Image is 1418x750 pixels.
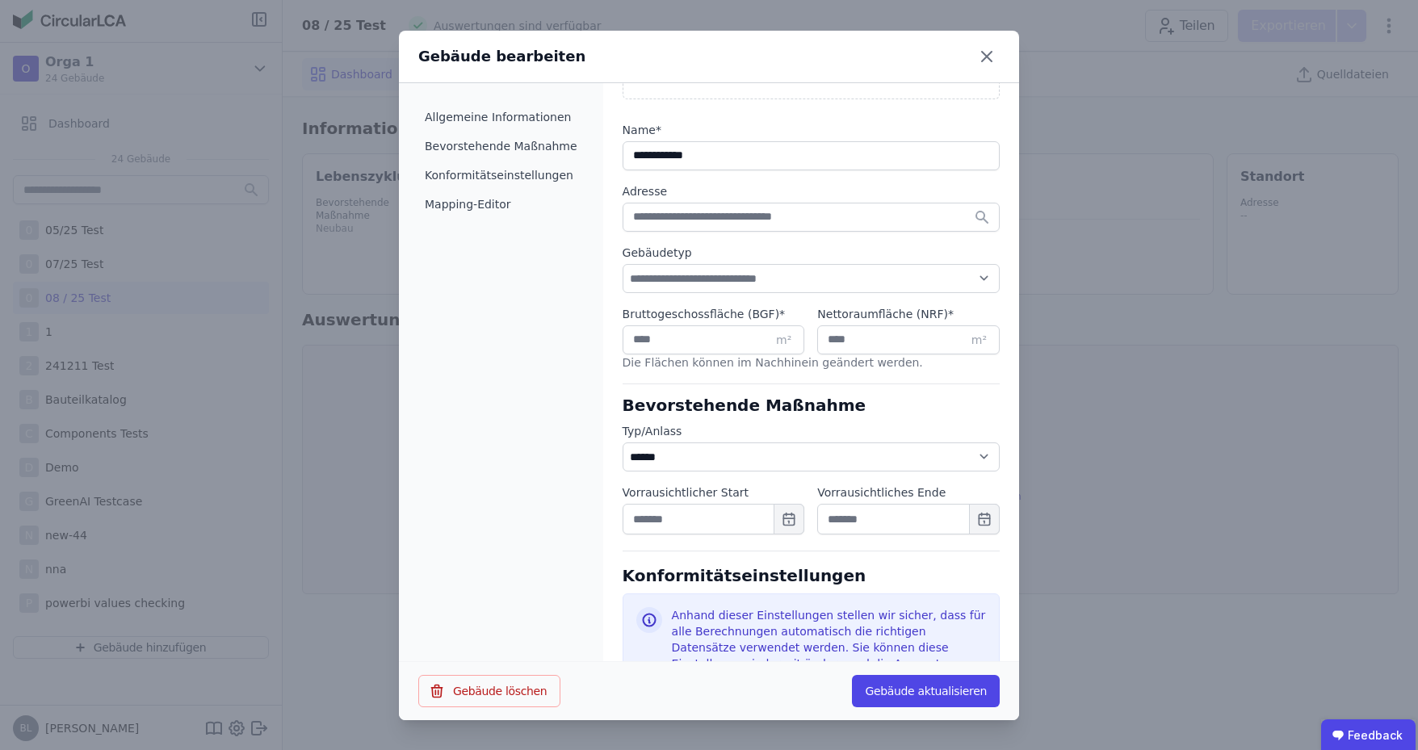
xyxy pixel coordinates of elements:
[418,161,584,190] li: Konformitätseinstellungen
[623,183,1000,199] label: Adresse
[776,332,791,348] span: m²
[672,607,986,688] div: Anhand dieser Einstellungen stellen wir sicher, dass für alle Berechnungen automatisch die richti...
[623,122,1000,138] label: audits.requiredField
[623,484,805,501] label: Vorrausichtlicher Start
[418,190,584,219] li: Mapping-Editor
[817,306,1000,322] label: audits.requiredField
[623,394,1000,417] div: Bevorstehende Maßnahme
[971,332,987,348] span: m²
[623,423,1000,439] label: Typ/Anlass
[418,45,585,68] div: Gebäude bearbeiten
[623,354,1000,380] div: Die Flächen können im Nachhinein geändert werden.
[418,132,584,161] li: Bevorstehende Maßnahme
[623,306,805,322] label: audits.requiredField
[623,551,1000,587] div: Konformitätseinstellungen
[418,103,584,132] li: Allgemeine Informationen
[623,245,1000,261] label: Gebäudetyp
[817,484,1000,501] label: Vorrausichtliches Ende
